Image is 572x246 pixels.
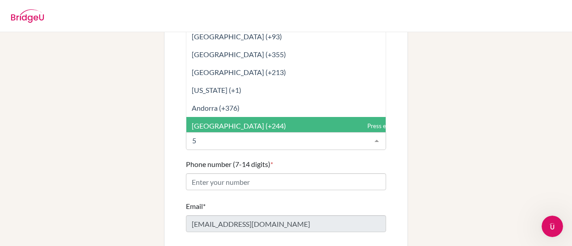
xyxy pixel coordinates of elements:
[192,32,282,41] span: [GEOGRAPHIC_DATA] (+93)
[186,159,273,170] label: Phone number (7-14 digits)
[542,216,563,237] iframe: Intercom live chat
[192,86,241,94] span: [US_STATE] (+1)
[186,173,386,190] input: Enter your number
[192,50,286,58] span: [GEOGRAPHIC_DATA] (+355)
[190,136,368,145] input: Select a code
[192,68,286,76] span: [GEOGRAPHIC_DATA] (+213)
[186,201,206,212] label: Email*
[11,9,44,23] img: BridgeU logo
[192,121,286,130] span: [GEOGRAPHIC_DATA] (+244)
[192,104,240,112] span: Andorra (+376)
